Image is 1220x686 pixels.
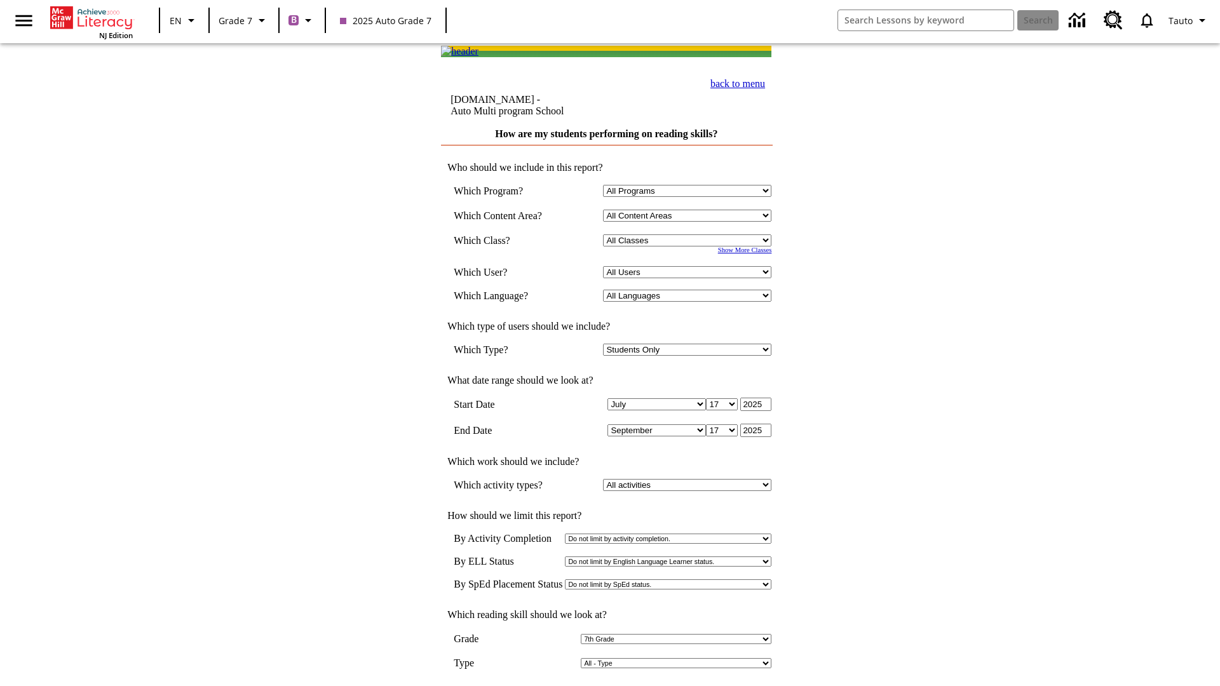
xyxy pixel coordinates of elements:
[441,46,478,57] img: header
[718,246,772,253] a: Show More Classes
[164,9,205,32] button: Language: EN, Select a language
[1163,9,1215,32] button: Profile/Settings
[291,12,297,28] span: B
[451,94,644,117] td: [DOMAIN_NAME] -
[454,210,542,221] nobr: Which Content Area?
[454,185,560,197] td: Which Program?
[283,9,321,32] button: Boost Class color is purple. Change class color
[219,14,252,27] span: Grade 7
[441,162,771,173] td: Who should we include in this report?
[441,510,771,521] td: How should we limit this report?
[710,78,765,89] a: back to menu
[454,657,484,669] td: Type
[451,105,564,116] nobr: Auto Multi program School
[441,456,771,467] td: Which work should we include?
[838,10,1013,30] input: search field
[340,14,431,27] span: 2025 Auto Grade 7
[99,30,133,40] span: NJ Edition
[1169,14,1193,27] span: Tauto
[441,609,771,621] td: Which reading skill should we look at?
[454,234,560,246] td: Which Class?
[454,398,560,411] td: Start Date
[454,424,560,437] td: End Date
[1096,3,1130,37] a: Resource Center, Will open in new tab
[454,579,562,590] td: By SpEd Placement Status
[1061,3,1096,38] a: Data Center
[170,14,182,27] span: EN
[454,344,560,356] td: Which Type?
[454,479,560,491] td: Which activity types?
[454,533,562,544] td: By Activity Completion
[454,290,560,302] td: Which Language?
[1130,4,1163,37] a: Notifications
[5,2,43,39] button: Open side menu
[441,321,771,332] td: Which type of users should we include?
[495,128,717,139] a: How are my students performing on reading skills?
[441,375,771,386] td: What date range should we look at?
[454,633,490,645] td: Grade
[213,9,274,32] button: Grade: Grade 7, Select a grade
[50,4,133,40] div: Home
[454,266,560,278] td: Which User?
[454,556,562,567] td: By ELL Status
